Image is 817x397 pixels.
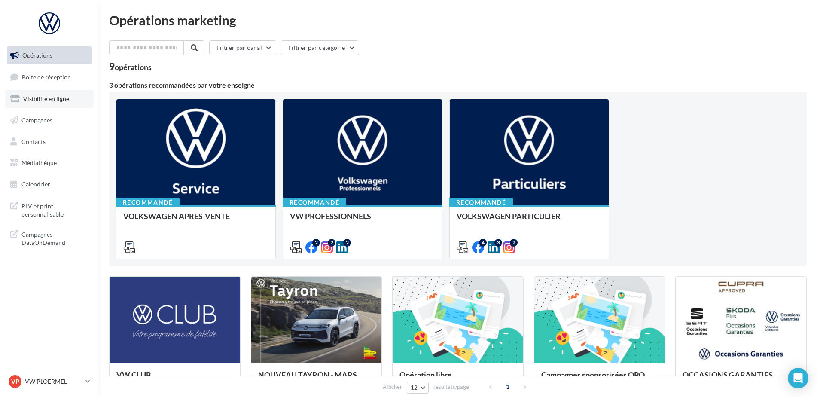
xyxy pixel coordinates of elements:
p: VW PLOERMEL [25,377,82,386]
a: Calendrier [5,175,94,193]
span: VW CLUB [116,370,151,379]
span: 12 [411,384,418,391]
span: Campagnes DataOnDemand [21,229,88,247]
div: 2 [510,239,518,247]
div: 9 [109,62,152,71]
a: Contacts [5,133,94,151]
div: Recommandé [116,198,180,207]
span: Calendrier [21,180,50,188]
span: Médiathèque [21,159,57,166]
span: 1 [501,380,515,394]
span: Opération libre [399,370,452,379]
span: Opérations [22,52,52,59]
span: Afficher [383,383,402,391]
div: Recommandé [449,198,513,207]
div: 3 [494,239,502,247]
span: VOLKSWAGEN PARTICULIER [457,211,561,221]
span: résultats/page [433,383,469,391]
span: OCCASIONS GARANTIES [683,370,773,379]
div: Open Intercom Messenger [788,368,808,388]
div: 3 opérations recommandées par votre enseigne [109,82,807,89]
div: Recommandé [283,198,346,207]
a: Médiathèque [5,154,94,172]
span: Visibilité en ligne [23,95,69,102]
span: VP [11,377,19,386]
a: Campagnes DataOnDemand [5,225,94,250]
a: Boîte de réception [5,68,94,86]
span: Campagnes sponsorisées OPO [541,370,645,379]
a: PLV et print personnalisable [5,197,94,222]
span: Contacts [21,137,46,145]
span: PLV et print personnalisable [21,200,88,219]
div: 2 [343,239,351,247]
button: Filtrer par canal [209,40,276,55]
button: Filtrer par catégorie [281,40,359,55]
div: 2 [312,239,320,247]
div: 4 [479,239,487,247]
span: VW PROFESSIONNELS [290,211,371,221]
span: Campagnes [21,116,52,124]
a: Visibilité en ligne [5,90,94,108]
span: VOLKSWAGEN APRES-VENTE [123,211,230,221]
a: Campagnes [5,111,94,129]
div: opérations [115,63,152,71]
a: Opérations [5,46,94,64]
span: Boîte de réception [22,73,71,80]
a: VP VW PLOERMEL [7,373,92,390]
div: 2 [328,239,335,247]
div: Opérations marketing [109,14,807,27]
button: 12 [407,382,429,394]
